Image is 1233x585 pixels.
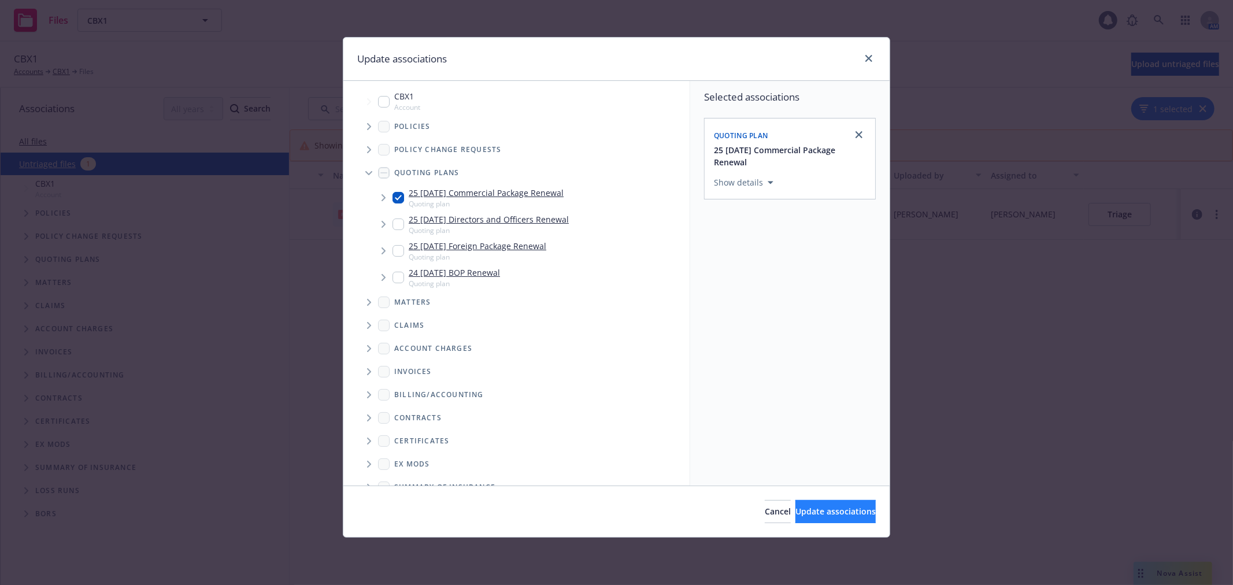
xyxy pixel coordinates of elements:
[394,90,420,102] span: CBX1
[394,414,442,421] span: Contracts
[343,88,690,383] div: Tree Example
[357,51,447,66] h1: Update associations
[394,345,472,352] span: Account charges
[394,461,429,468] span: Ex Mods
[409,213,569,225] a: 25 [DATE] Directors and Officers Renewal
[394,169,460,176] span: Quoting plans
[862,51,876,65] a: close
[409,279,500,288] span: Quoting plan
[765,506,791,517] span: Cancel
[765,500,791,523] button: Cancel
[409,199,564,209] span: Quoting plan
[394,322,424,329] span: Claims
[704,90,876,104] span: Selected associations
[795,506,876,517] span: Update associations
[394,438,449,445] span: Certificates
[409,252,546,262] span: Quoting plan
[714,131,768,140] span: Quoting plan
[394,484,495,491] span: Summary of insurance
[394,368,432,375] span: Invoices
[394,299,431,306] span: Matters
[409,240,546,252] a: 25 [DATE] Foreign Package Renewal
[394,146,501,153] span: Policy change requests
[709,176,778,190] button: Show details
[394,123,431,130] span: Policies
[409,225,569,235] span: Quoting plan
[714,144,868,168] button: 25 [DATE] Commercial Package Renewal
[394,102,420,112] span: Account
[852,128,866,142] a: close
[409,187,564,199] a: 25 [DATE] Commercial Package Renewal
[343,383,690,545] div: Folder Tree Example
[795,500,876,523] button: Update associations
[409,266,500,279] a: 24 [DATE] BOP Renewal
[394,391,484,398] span: Billing/Accounting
